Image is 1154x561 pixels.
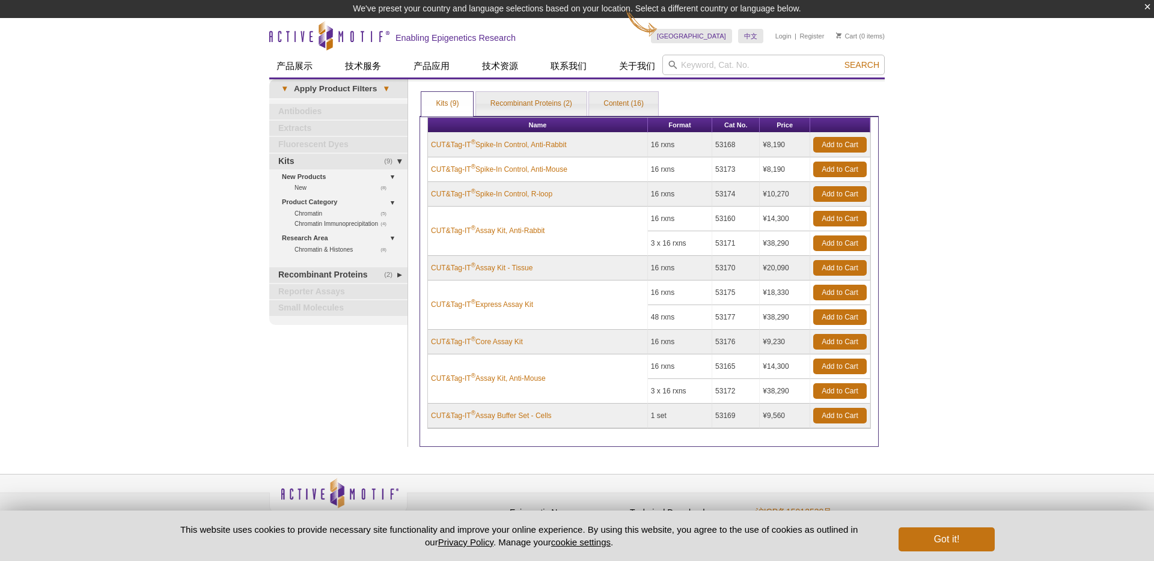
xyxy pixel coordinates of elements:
a: Login [775,32,792,40]
a: (8)Chromatin & Histones [295,244,393,255]
a: Add to Cart [813,260,867,276]
a: Add to Cart [813,162,867,177]
p: This website uses cookies to provide necessary site functionality and improve your online experie... [159,523,879,548]
a: [GEOGRAPHIC_DATA] [651,29,732,43]
td: ¥38,290 [760,305,810,330]
span: (8) [380,183,393,193]
h2: Enabling Epigenetics Research [395,32,516,43]
a: Small Molecules [269,300,408,316]
td: ¥38,290 [760,231,810,256]
td: ¥18,330 [760,280,810,305]
sup: ® [471,336,475,342]
sup: ® [471,372,475,379]
button: Got it! [899,527,995,551]
sup: ® [471,262,475,268]
a: CUT&Tag-IT®Spike-In Control, R-loop [431,189,552,199]
a: ▾Apply Product Filters▾ [269,79,408,99]
sup: ® [471,188,475,195]
a: Add to Cart [813,211,867,226]
a: CUT&Tag-IT®Express Assay Kit [431,299,533,310]
a: (9)Kits [269,154,408,169]
sup: ® [471,163,475,170]
a: Add to Cart [813,309,867,325]
a: CUT&Tag-IT®Spike-In Control, Anti-Rabbit [431,139,566,150]
td: 53168 [712,133,760,157]
td: 53172 [712,379,760,404]
td: ¥14,300 [760,207,810,231]
td: 48 rxns [648,305,712,330]
a: (2)Recombinant Proteins [269,267,408,283]
h4: Technical Downloads [630,508,744,518]
td: 53176 [712,330,760,354]
td: 53170 [712,256,760,280]
a: (5)Chromatin [295,208,393,219]
a: Reporter Assays [269,284,408,300]
td: 53165 [712,354,760,379]
a: Cart [836,32,857,40]
td: ¥9,230 [760,330,810,354]
a: Add to Cart [813,334,867,350]
td: 3 x 16 rxns [648,231,712,256]
a: (8)New [295,183,393,193]
td: 1 set [648,404,712,428]
a: Privacy Policy [438,537,493,547]
td: 53175 [712,280,760,305]
a: Kits (9) [421,92,473,116]
button: Search [841,59,883,70]
a: Content (16) [589,92,658,116]
a: 沪ICP备15012530号 [756,507,832,517]
a: (4)Chromatin Immunoprecipitation [295,219,393,229]
td: ¥8,190 [760,133,810,157]
a: 产品展示 [269,55,320,77]
a: New Products [282,171,400,183]
td: ¥9,560 [760,404,810,428]
td: ¥20,090 [760,256,810,280]
span: ▾ [377,83,395,94]
a: Add to Cart [813,235,867,251]
td: 16 rxns [648,256,712,280]
a: Privacy Policy [414,506,460,524]
td: 16 rxns [648,354,712,379]
td: 16 rxns [648,133,712,157]
td: 16 rxns [648,280,712,305]
span: (2) [384,267,399,283]
th: Cat No. [712,118,760,133]
td: 16 rxns [648,207,712,231]
span: Search [844,60,879,70]
img: Change Here [626,9,658,37]
td: 16 rxns [648,330,712,354]
a: Antibodies [269,104,408,120]
a: CUT&Tag-IT®Spike-In Control, Anti-Mouse [431,164,567,175]
td: 53174 [712,182,760,207]
th: Format [648,118,712,133]
a: Extracts [269,121,408,136]
td: 16 rxns [648,182,712,207]
td: ¥14,300 [760,354,810,379]
a: CUT&Tag-IT®Assay Kit - Tissue [431,262,533,273]
a: 产品应用 [406,55,457,77]
sup: ® [471,225,475,231]
img: Active Motif, [269,475,408,523]
span: (8) [380,244,393,255]
td: 3 x 16 rxns [648,379,712,404]
h4: Epigenetic News [510,508,624,518]
td: ¥8,190 [760,157,810,182]
a: Recombinant Proteins (2) [476,92,587,116]
th: Price [760,118,810,133]
a: Research Area [282,232,400,244]
td: ¥38,290 [760,379,810,404]
button: cookie settings [551,537,611,547]
th: Name [428,118,648,133]
a: Add to Cart [813,408,867,423]
sup: ® [471,139,475,145]
a: Add to Cart [813,186,867,202]
a: Add to Cart [813,383,867,399]
td: 53169 [712,404,760,428]
td: 53171 [712,231,760,256]
span: ▾ [275,83,294,94]
li: | [795,29,796,43]
a: Product Category [282,196,400,208]
sup: ® [471,410,475,416]
a: CUT&Tag-IT®Assay Buffer Set - Cells [431,410,552,421]
span: (9) [384,154,399,169]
